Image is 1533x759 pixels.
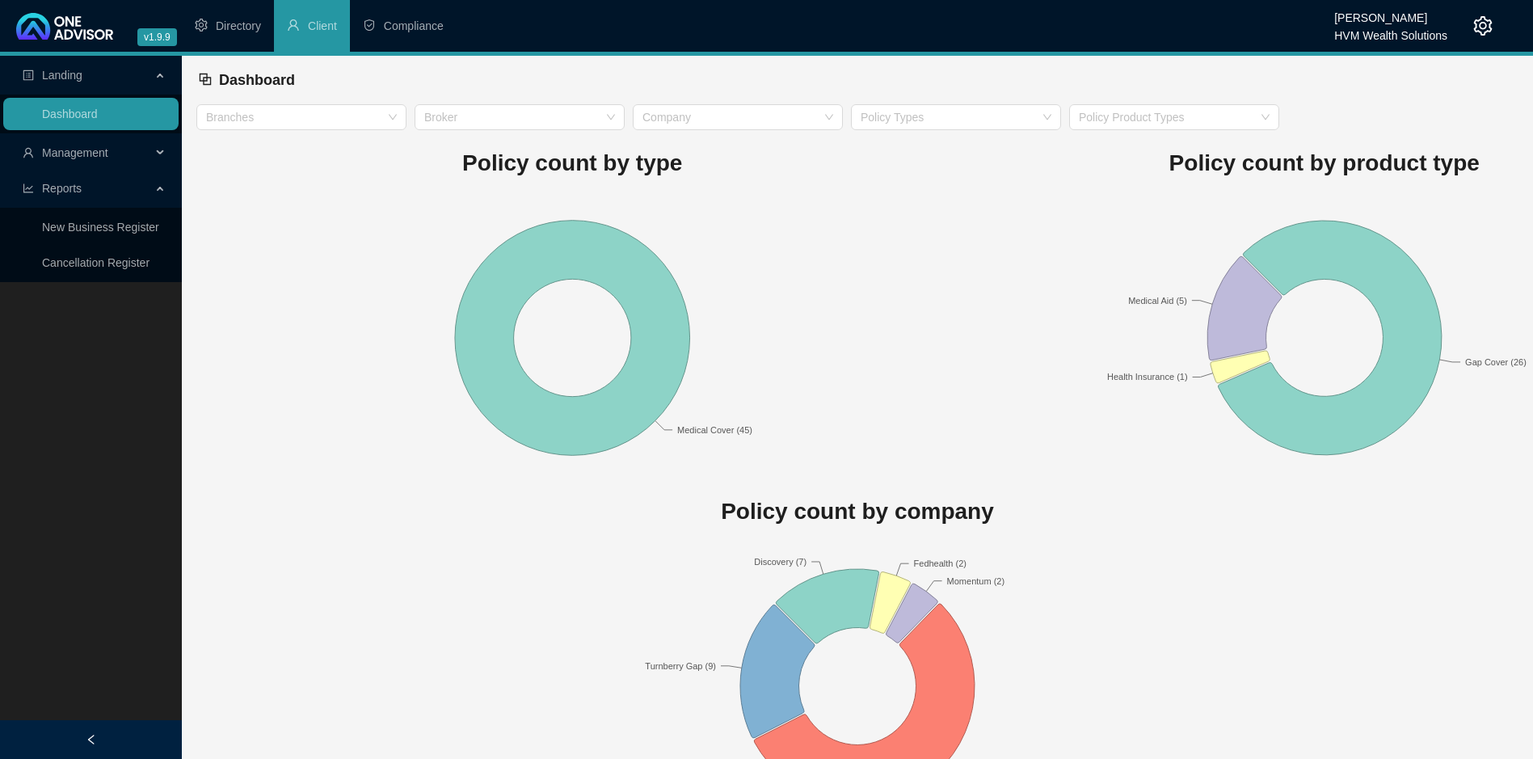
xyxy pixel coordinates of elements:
a: New Business Register [42,221,159,234]
span: line-chart [23,183,34,194]
h1: Policy count by type [196,145,949,181]
span: Reports [42,182,82,195]
text: Momentum (2) [947,576,1005,586]
img: 2df55531c6924b55f21c4cf5d4484680-logo-light.svg [16,13,113,40]
span: Client [308,19,337,32]
span: Dashboard [219,72,295,88]
span: setting [1473,16,1493,36]
span: left [86,734,97,745]
span: user [23,147,34,158]
span: Management [42,146,108,159]
div: HVM Wealth Solutions [1334,22,1447,40]
span: setting [195,19,208,32]
span: Directory [216,19,261,32]
h1: Policy count by company [196,494,1518,529]
text: Medical Aid (5) [1128,295,1187,305]
text: Health Insurance (1) [1107,372,1188,382]
span: user [287,19,300,32]
a: Cancellation Register [42,256,150,269]
span: Landing [42,69,82,82]
div: [PERSON_NAME] [1334,4,1447,22]
span: Compliance [384,19,444,32]
a: Dashboard [42,108,98,120]
text: Turnberry Gap (9) [645,661,716,671]
text: Fedhealth (2) [914,559,967,568]
text: Discovery (7) [754,557,807,567]
span: profile [23,70,34,81]
span: v1.9.9 [137,28,177,46]
text: Medical Cover (45) [677,424,752,434]
span: safety [363,19,376,32]
text: Gap Cover (26) [1465,357,1527,367]
span: block [198,72,213,86]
